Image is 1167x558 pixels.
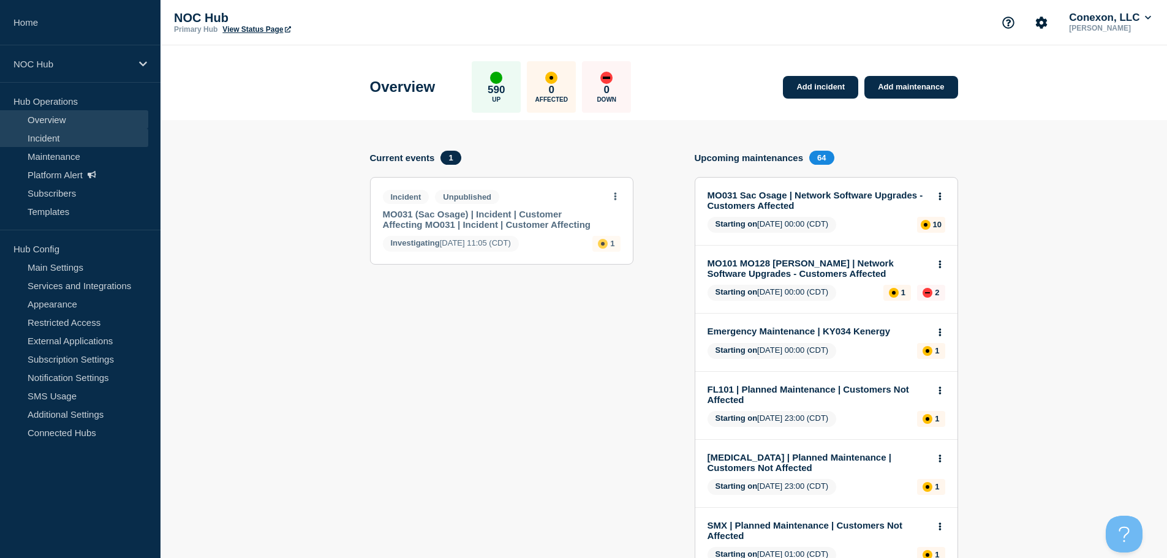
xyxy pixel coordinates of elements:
p: Down [597,96,616,103]
div: affected [545,72,557,84]
span: [DATE] 00:00 (CDT) [708,285,837,301]
a: View Status Page [222,25,290,34]
span: [DATE] 00:00 (CDT) [708,217,837,233]
p: NOC Hub [13,59,131,69]
h1: Overview [370,78,436,96]
span: Unpublished [435,190,499,204]
h4: Current events [370,153,435,163]
a: Add incident [783,76,858,99]
div: affected [889,288,899,298]
div: up [490,72,502,84]
p: 1 [935,482,939,491]
span: Starting on [716,219,758,228]
div: affected [921,220,931,230]
span: 1 [440,151,461,165]
div: affected [598,239,608,249]
p: 2 [935,288,939,297]
p: 1 [935,414,939,423]
p: 10 [933,220,942,229]
button: Support [995,10,1021,36]
span: Starting on [716,287,758,296]
span: Starting on [716,481,758,491]
div: affected [923,482,932,492]
button: Conexon, LLC [1067,12,1154,24]
a: [MEDICAL_DATA] | Planned Maintenance | Customers Not Affected [708,452,929,473]
div: affected [923,414,932,424]
span: [DATE] 23:00 (CDT) [708,479,837,495]
p: 590 [488,84,505,96]
span: 64 [809,151,834,165]
a: SMX | Planned Maintenance | Customers Not Affected [708,520,929,541]
p: Primary Hub [174,25,217,34]
a: MO031 Sac Osage | Network Software Upgrades - Customers Affected [708,190,929,211]
span: [DATE] 11:05 (CDT) [383,236,519,252]
p: 1 [610,239,614,248]
a: MO031 (Sac Osage) | Incident | Customer Affecting MO031 | Incident | Customer Affecting [383,209,604,230]
h4: Upcoming maintenances [695,153,804,163]
p: [PERSON_NAME] [1067,24,1154,32]
span: Starting on [716,413,758,423]
span: Starting on [716,345,758,355]
p: 0 [549,84,554,96]
p: 1 [901,288,905,297]
a: MO101 MO128 [PERSON_NAME] | Network Software Upgrades - Customers Affected [708,258,929,279]
a: Emergency Maintenance | KY034 Kenergy [708,326,929,336]
span: Investigating [391,238,440,247]
span: [DATE] 00:00 (CDT) [708,343,837,359]
p: 1 [935,346,939,355]
p: Affected [535,96,568,103]
iframe: Help Scout Beacon - Open [1106,516,1142,552]
button: Account settings [1029,10,1054,36]
span: [DATE] 23:00 (CDT) [708,411,837,427]
p: 0 [604,84,610,96]
div: down [923,288,932,298]
div: affected [923,346,932,356]
span: Incident [383,190,429,204]
p: NOC Hub [174,11,419,25]
a: FL101 | Planned Maintenance | Customers Not Affected [708,384,929,405]
a: Add maintenance [864,76,957,99]
p: Up [492,96,500,103]
div: down [600,72,613,84]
